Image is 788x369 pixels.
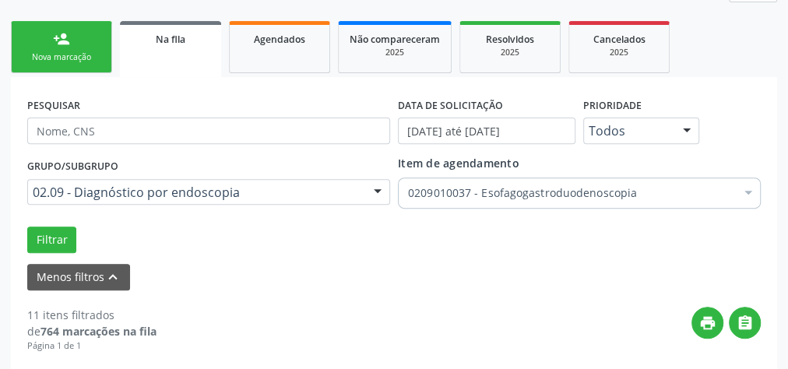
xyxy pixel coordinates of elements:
label: Prioridade [583,93,642,118]
span: Cancelados [593,33,646,46]
span: Resolvidos [486,33,534,46]
div: 2025 [350,47,440,58]
div: 2025 [580,47,658,58]
div: person_add [53,30,70,47]
input: Nome, CNS [27,118,390,144]
input: Selecione um intervalo [398,118,575,144]
div: Nova marcação [23,51,100,63]
span: Na fila [156,33,185,46]
label: Grupo/Subgrupo [27,155,118,179]
i: keyboard_arrow_up [104,269,121,286]
span: Agendados [254,33,305,46]
div: 11 itens filtrados [27,307,157,323]
label: PESQUISAR [27,93,80,118]
strong: 764 marcações na fila [40,324,157,339]
div: 2025 [471,47,549,58]
span: 02.09 - Diagnóstico por endoscopia [33,184,358,200]
span: 0209010037 - Esofagogastroduodenoscopia [408,185,735,201]
button: print [691,307,723,339]
span: Não compareceram [350,33,440,46]
i: print [699,315,716,332]
label: DATA DE SOLICITAÇÃO [398,93,503,118]
div: Página 1 de 1 [27,339,157,353]
button:  [729,307,761,339]
span: Item de agendamento [398,156,519,170]
button: Menos filtroskeyboard_arrow_up [27,264,130,291]
span: Todos [589,123,667,139]
div: de [27,323,157,339]
i:  [737,315,754,332]
button: Filtrar [27,227,76,253]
